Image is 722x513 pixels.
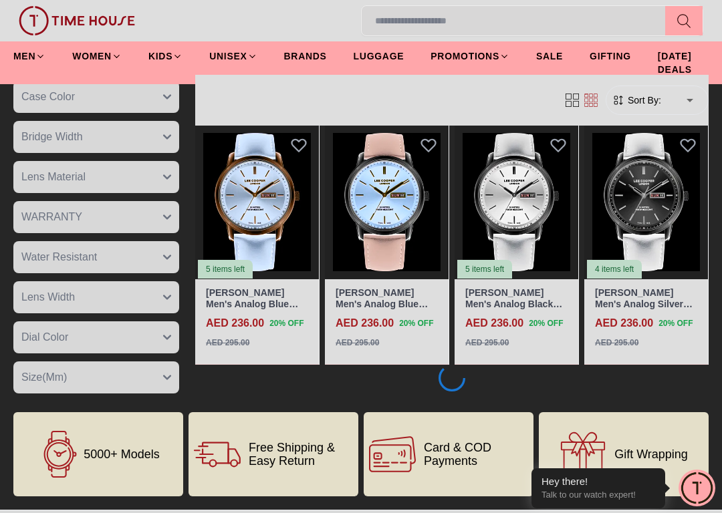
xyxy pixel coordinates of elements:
img: Lee Cooper Men's Analog Black Dial Watch - LC08235.351 [455,125,578,279]
img: Lee Cooper Men's Analog Blue Dial Watch - LC08235.394 [325,125,449,279]
div: AED 295.00 [206,337,249,349]
span: Sort By: [625,94,661,107]
div: 4 items left [587,260,642,279]
a: [PERSON_NAME] Men's Analog Silver Dial Watch - LC08235.331 [595,287,693,331]
span: Free Shipping & Easy Return [249,441,353,468]
a: Lee Cooper Men's Analog Blue Dial Watch - LC08235.4995 items left [195,125,319,279]
a: Lee Cooper Men's Analog Silver Dial Watch - LC08235.3314 items left [584,125,708,279]
button: Lens Material [13,161,179,193]
div: 5 items left [198,260,253,279]
img: ... [19,6,135,35]
button: Bridge Width [13,121,179,153]
div: AED 295.00 [465,337,509,349]
a: SALE [536,44,563,68]
span: GIFTING [590,49,631,63]
img: Lee Cooper Men's Analog Silver Dial Watch - LC08235.331 [584,125,708,279]
a: [DATE] DEALS [658,44,709,81]
span: KIDS [148,49,172,63]
span: Lens Material [21,169,86,185]
a: [PERSON_NAME] Men's Analog Blue Dial Watch - LC08235.499 [206,287,298,331]
div: AED 295.00 [336,337,379,349]
a: [PERSON_NAME] Men's Analog Blue Dial Watch - LC08235.394 [336,287,428,331]
a: Lee Cooper Men's Analog Black Dial Watch - LC08235.3515 items left [455,125,578,279]
h4: AED 236.00 [595,315,653,331]
span: 20 % OFF [529,317,563,329]
div: 5 items left [457,260,512,279]
a: LUGGAGE [354,44,404,68]
p: Talk to our watch expert! [541,490,655,501]
span: PROMOTIONS [431,49,499,63]
button: Sort By: [612,94,661,107]
span: Case Color [21,89,75,105]
a: MEN [13,44,45,68]
button: Dial Color [13,321,179,353]
span: WARRANTY [21,209,82,225]
h4: AED 236.00 [465,315,523,331]
span: Dial Color [21,329,68,345]
span: 20 % OFF [399,317,433,329]
span: Water Resistant [21,249,97,265]
div: Hey there! [541,475,655,488]
button: WARRANTY [13,201,179,233]
span: MEN [13,49,35,63]
a: BRANDS [284,44,327,68]
div: AED 295.00 [595,337,638,349]
button: Size(Mm) [13,361,179,393]
span: Lens Width [21,289,75,305]
a: WOMEN [72,44,122,68]
span: [DATE] DEALS [658,49,709,76]
span: WOMEN [72,49,112,63]
button: Water Resistant [13,241,179,273]
span: SALE [536,49,563,63]
span: 20 % OFF [269,317,304,329]
span: Card & COD Payments [424,441,528,468]
span: UNISEX [209,49,247,63]
a: [PERSON_NAME] Men's Analog Black Dial Watch - LC08235.351 [465,287,562,331]
span: Bridge Width [21,129,83,145]
span: 20 % OFF [658,317,693,329]
div: Chat Widget [679,470,715,506]
span: Size(Mm) [21,369,67,385]
span: LUGGAGE [354,49,404,63]
a: PROMOTIONS [431,44,509,68]
a: GIFTING [590,44,631,68]
button: Lens Width [13,281,179,313]
h4: AED 236.00 [336,315,394,331]
img: Lee Cooper Men's Analog Blue Dial Watch - LC08235.499 [195,125,319,279]
a: UNISEX [209,44,257,68]
span: BRANDS [284,49,327,63]
button: Case Color [13,81,179,113]
span: Gift Wrapping [614,448,688,461]
h4: AED 236.00 [206,315,264,331]
a: KIDS [148,44,183,68]
span: 5000+ Models [84,448,160,461]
